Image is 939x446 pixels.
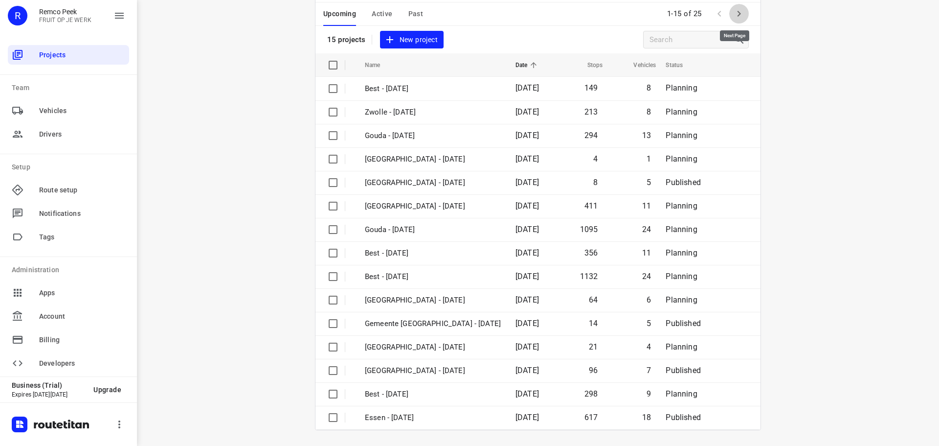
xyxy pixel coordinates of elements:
[8,6,27,25] div: R
[642,131,651,140] span: 13
[642,225,651,234] span: 24
[666,319,701,328] span: Published
[8,306,129,326] div: Account
[589,342,598,352] span: 21
[365,318,501,329] p: Gemeente [GEOGRAPHIC_DATA] - [DATE]
[365,177,501,188] p: [GEOGRAPHIC_DATA] - [DATE]
[39,8,91,16] p: Remco Peek
[666,201,697,211] span: Planning
[666,225,697,234] span: Planning
[8,180,129,200] div: Route setup
[666,154,697,164] span: Planning
[408,8,424,20] span: Past
[663,3,706,24] span: 1-15 of 25
[515,272,539,281] span: [DATE]
[365,201,501,212] p: [GEOGRAPHIC_DATA] - [DATE]
[515,389,539,399] span: [DATE]
[647,83,651,93] span: 8
[589,295,598,305] span: 64
[647,389,651,399] span: 9
[12,83,129,93] p: Team
[365,295,501,306] p: [GEOGRAPHIC_DATA] - [DATE]
[647,154,651,164] span: 1
[666,295,697,305] span: Planning
[584,83,598,93] span: 149
[12,381,86,389] p: Business (Trial)
[580,225,598,234] span: 1095
[365,412,501,423] p: Essen - Monday
[380,31,444,49] button: New project
[710,4,729,23] span: Previous Page
[589,319,598,328] span: 14
[515,248,539,258] span: [DATE]
[647,366,651,375] span: 7
[642,248,651,258] span: 11
[372,8,392,20] span: Active
[39,185,125,195] span: Route setup
[666,248,697,258] span: Planning
[666,389,697,399] span: Planning
[647,107,651,117] span: 8
[666,59,695,71] span: Status
[365,59,393,71] span: Name
[86,381,129,399] button: Upgrade
[666,413,701,422] span: Published
[39,232,125,242] span: Tags
[8,283,129,303] div: Apps
[515,319,539,328] span: [DATE]
[365,107,501,118] p: Zwolle - [DATE]
[515,201,539,211] span: [DATE]
[39,209,125,219] span: Notifications
[515,154,539,164] span: [DATE]
[515,413,539,422] span: [DATE]
[515,131,539,140] span: [DATE]
[12,391,86,398] p: Expires [DATE][DATE]
[647,319,651,328] span: 5
[365,365,501,376] p: [GEOGRAPHIC_DATA] - [DATE]
[647,295,651,305] span: 6
[365,342,501,353] p: [GEOGRAPHIC_DATA] - [DATE]
[593,154,598,164] span: 4
[584,413,598,422] span: 617
[666,342,697,352] span: Planning
[8,330,129,350] div: Billing
[647,342,651,352] span: 4
[365,271,501,282] p: Best - [DATE]
[8,204,129,223] div: Notifications
[39,50,125,60] span: Projects
[515,366,539,375] span: [DATE]
[8,101,129,120] div: Vehicles
[666,83,697,93] span: Planning
[647,178,651,187] span: 5
[365,154,501,165] p: [GEOGRAPHIC_DATA] - [DATE]
[515,225,539,234] span: [DATE]
[584,131,598,140] span: 294
[515,178,539,187] span: [DATE]
[575,59,603,71] span: Stops
[39,335,125,345] span: Billing
[666,107,697,117] span: Planning
[8,353,129,373] div: Developers
[515,295,539,305] span: [DATE]
[386,34,438,46] span: New project
[584,389,598,399] span: 298
[642,413,651,422] span: 18
[649,32,734,47] input: Search projects
[584,201,598,211] span: 411
[8,227,129,247] div: Tags
[642,201,651,211] span: 11
[734,34,748,46] div: Search
[365,389,501,400] p: Best - [DATE]
[515,342,539,352] span: [DATE]
[8,124,129,144] div: Drivers
[39,311,125,322] span: Account
[666,272,697,281] span: Planning
[642,272,651,281] span: 24
[93,386,121,394] span: Upgrade
[12,162,129,172] p: Setup
[365,130,501,141] p: Gouda - [DATE]
[365,83,501,94] p: Best - [DATE]
[666,366,701,375] span: Published
[323,8,356,20] span: Upcoming
[365,224,501,235] p: Gouda - [DATE]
